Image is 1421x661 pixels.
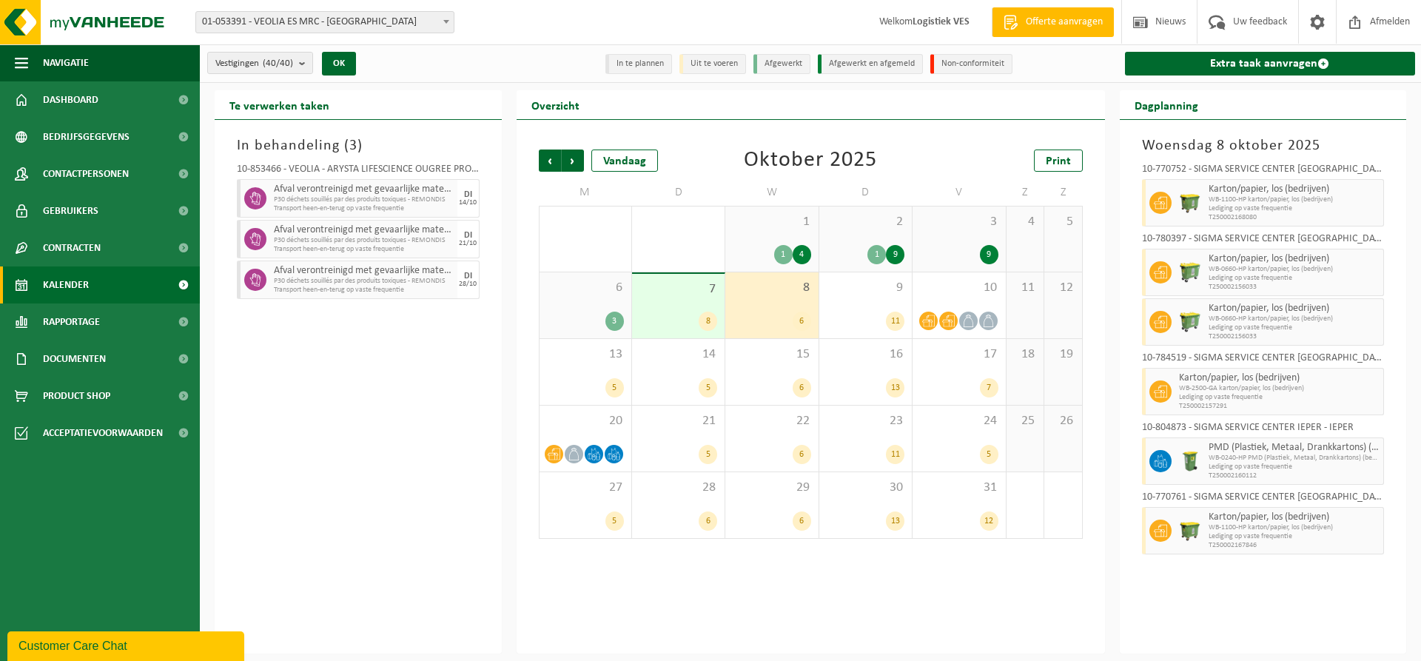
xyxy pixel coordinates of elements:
td: Z [1044,179,1082,206]
span: Kalender [43,266,89,303]
div: 6 [793,445,811,464]
span: Karton/papier, los (bedrijven) [1179,372,1380,384]
div: 4 [793,245,811,264]
span: 16 [827,346,904,363]
div: 5 [605,511,624,531]
span: WB-1100-HP karton/papier, los (bedrijven) [1209,195,1380,204]
span: 13 [547,346,624,363]
span: Afval verontreinigd met gevaarlijke materialen -milieu [274,224,454,236]
td: W [725,179,819,206]
h3: In behandeling ( ) [237,135,480,157]
span: 17 [920,346,998,363]
span: 4 [1014,214,1036,230]
li: Non-conformiteit [930,54,1012,74]
span: Lediging op vaste frequentie [1179,393,1380,402]
span: 01-053391 - VEOLIA ES MRC - ANTWERPEN [195,11,454,33]
span: Volgende [562,150,584,172]
span: 31 [920,480,998,496]
span: 15 [733,346,810,363]
span: Lediging op vaste frequentie [1209,204,1380,213]
div: 10-853466 - VEOLIA - ARYSTA LIFESCIENCE OUGRÉE PRODUCTION - OUGRÉE [237,164,480,179]
div: 10-770752 - SIGMA SERVICE CENTER [GEOGRAPHIC_DATA] - HERENTALS [1142,164,1385,179]
img: WB-0240-HPE-GN-50 [1179,450,1201,472]
div: 12 [980,511,998,531]
div: 21/10 [459,240,477,247]
img: WB-1100-HPE-GN-51 [1179,520,1201,542]
div: Vandaag [591,150,658,172]
span: WB-0660-HP karton/papier, los (bedrijven) [1209,265,1380,274]
span: 1 [733,214,810,230]
span: 9 [827,280,904,296]
span: 7 [639,281,717,298]
span: 12 [1052,280,1074,296]
div: 11 [886,312,904,331]
span: 27 [547,480,624,496]
span: Karton/papier, los (bedrijven) [1209,303,1380,315]
span: P30 déchets souillés par des produits toxiques - REMONDIS [274,195,454,204]
span: Documenten [43,340,106,378]
span: P30 déchets souillés par des produits toxiques - REMONDIS [274,277,454,286]
div: 13 [886,378,904,397]
span: 11 [1014,280,1036,296]
span: Lediging op vaste frequentie [1209,532,1380,541]
span: T250002160112 [1209,472,1380,480]
span: Lediging op vaste frequentie [1209,463,1380,472]
span: 3 [920,214,998,230]
li: Afgewerkt [753,54,810,74]
span: 10 [920,280,998,296]
span: T250002156033 [1209,332,1380,341]
div: DI [464,231,472,240]
span: T250002168080 [1209,213,1380,222]
span: 26 [1052,413,1074,429]
span: Gebruikers [43,192,98,229]
span: 01-053391 - VEOLIA ES MRC - ANTWERPEN [196,12,454,33]
span: Afval verontreinigd met gevaarlijke materialen -milieu [274,265,454,277]
span: Lediging op vaste frequentie [1209,274,1380,283]
button: OK [322,52,356,76]
span: 3 [349,138,357,153]
span: 19 [1052,346,1074,363]
span: T250002156033 [1209,283,1380,292]
span: Transport heen-en-terug op vaste frequentie [274,204,454,213]
div: Oktober 2025 [744,150,877,172]
span: WB-2500-GA karton/papier, los (bedrijven) [1179,384,1380,393]
span: Print [1046,155,1071,167]
span: Offerte aanvragen [1022,15,1106,30]
div: 6 [699,511,717,531]
div: 6 [793,511,811,531]
span: Navigatie [43,44,89,81]
span: 21 [639,413,717,429]
span: Karton/papier, los (bedrijven) [1209,511,1380,523]
div: DI [464,272,472,281]
td: D [819,179,913,206]
span: Dashboard [43,81,98,118]
span: Karton/papier, los (bedrijven) [1209,253,1380,265]
iframe: chat widget [7,628,247,661]
a: Extra taak aanvragen [1125,52,1416,76]
div: 1 [867,245,886,264]
span: P30 déchets souillés par des produits toxiques - REMONDIS [274,236,454,245]
div: DI [464,190,472,199]
span: 29 [733,480,810,496]
span: 22 [733,413,810,429]
div: 1 [774,245,793,264]
span: 24 [920,413,998,429]
h2: Overzicht [517,90,594,119]
div: 5 [699,378,717,397]
span: Lediging op vaste frequentie [1209,323,1380,332]
span: Transport heen-en-terug op vaste frequentie [274,245,454,254]
div: 7 [980,378,998,397]
span: 2 [827,214,904,230]
span: Bedrijfsgegevens [43,118,130,155]
div: 14/10 [459,199,477,207]
div: 8 [699,312,717,331]
span: 23 [827,413,904,429]
span: Acceptatievoorwaarden [43,415,163,452]
div: 10-804873 - SIGMA SERVICE CENTER IEPER - IEPER [1142,423,1385,437]
td: M [539,179,632,206]
div: 11 [886,445,904,464]
li: Afgewerkt en afgemeld [818,54,923,74]
span: Vorige [539,150,561,172]
span: 8 [733,280,810,296]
